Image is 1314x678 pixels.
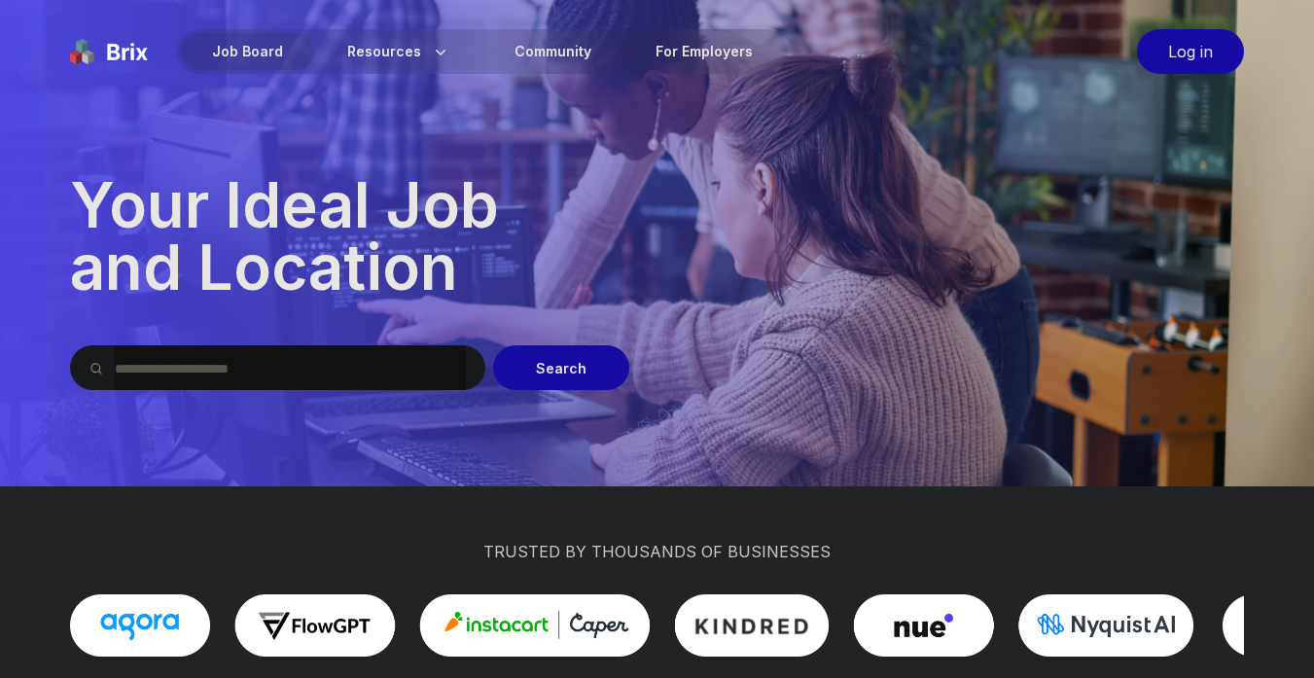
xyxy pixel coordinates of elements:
[624,33,784,70] a: For Employers
[483,33,622,70] a: Community
[70,174,1244,299] p: Your Ideal Job and Location
[1137,29,1244,74] div: Log in
[1127,29,1244,74] a: Log in
[181,33,314,70] div: Job Board
[493,345,629,390] div: Search
[316,33,481,70] div: Resources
